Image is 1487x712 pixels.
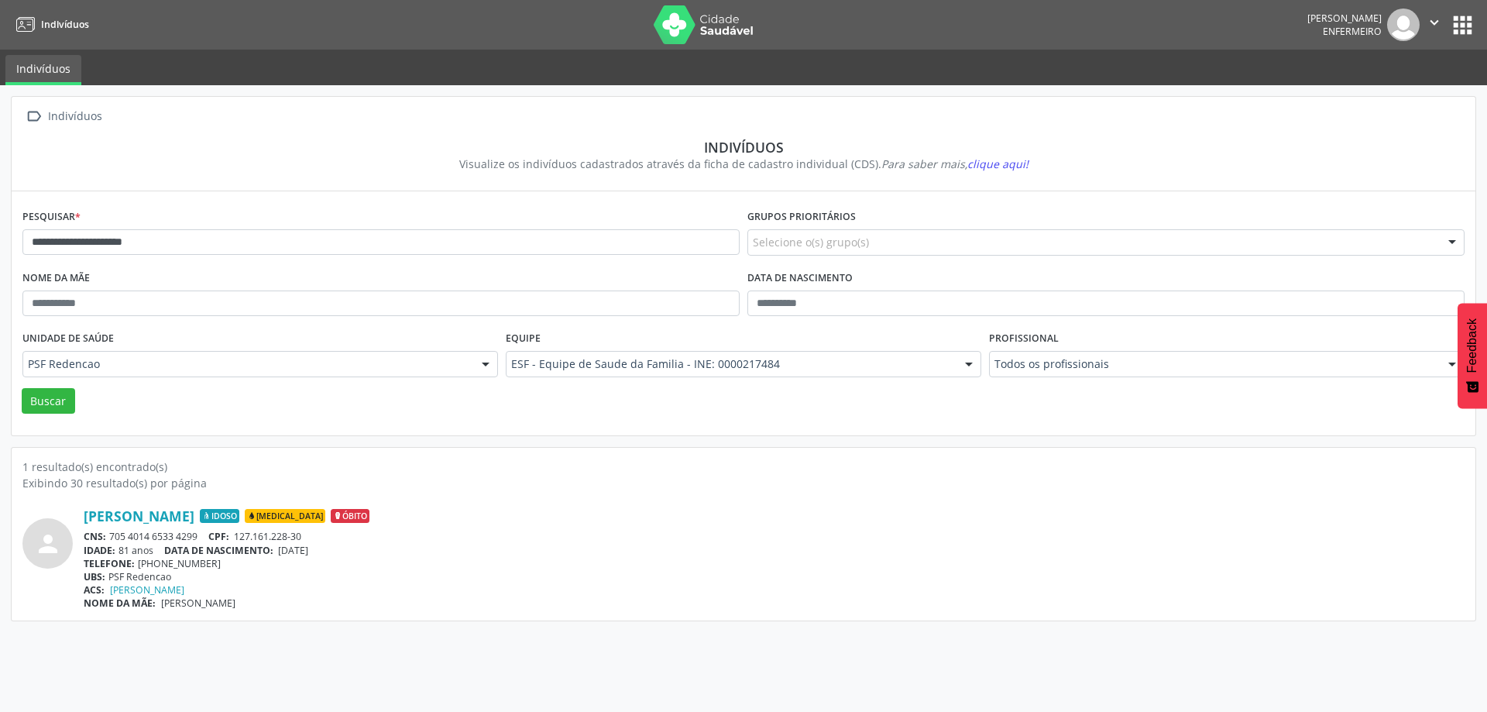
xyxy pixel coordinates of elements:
[1387,9,1420,41] img: img
[1449,12,1476,39] button: apps
[22,105,105,128] a:  Indivíduos
[84,530,1465,543] div: 705 4014 6533 4299
[11,12,89,37] a: Indivíduos
[753,234,869,250] span: Selecione o(s) grupo(s)
[84,557,135,570] span: TELEFONE:
[747,205,856,229] label: Grupos prioritários
[1420,9,1449,41] button: 
[84,597,156,610] span: NOME DA MÃE:
[84,530,106,543] span: CNS:
[278,544,308,557] span: [DATE]
[881,157,1029,171] i: Para saber mais,
[84,557,1465,570] div: [PHONE_NUMBER]
[22,388,75,414] button: Buscar
[967,157,1029,171] span: clique aqui!
[110,583,184,597] a: [PERSON_NAME]
[45,105,105,128] div: Indivíduos
[22,327,114,351] label: Unidade de saúde
[1458,303,1487,408] button: Feedback - Mostrar pesquisa
[5,55,81,85] a: Indivíduos
[84,570,105,583] span: UBS:
[208,530,229,543] span: CPF:
[331,509,369,523] span: Óbito
[41,18,89,31] span: Indivíduos
[161,597,235,610] span: [PERSON_NAME]
[1465,318,1479,373] span: Feedback
[28,356,466,372] span: PSF Redencao
[22,459,1465,475] div: 1 resultado(s) encontrado(s)
[22,105,45,128] i: 
[22,267,90,291] label: Nome da mãe
[747,267,853,291] label: Data de nascimento
[22,205,81,229] label: Pesquisar
[511,356,950,372] span: ESF - Equipe de Saude da Familia - INE: 0000217484
[22,475,1465,491] div: Exibindo 30 resultado(s) por página
[84,583,105,597] span: ACS:
[1307,12,1382,25] div: [PERSON_NAME]
[84,507,194,525] a: [PERSON_NAME]
[994,356,1433,372] span: Todos os profissionais
[245,509,325,523] span: [MEDICAL_DATA]
[506,327,541,351] label: Equipe
[33,139,1454,156] div: Indivíduos
[84,570,1465,583] div: PSF Redencao
[1323,25,1382,38] span: Enfermeiro
[164,544,273,557] span: DATA DE NASCIMENTO:
[200,509,239,523] span: Idoso
[84,544,115,557] span: IDADE:
[234,530,301,543] span: 127.161.228-30
[34,530,62,558] i: person
[33,156,1454,172] div: Visualize os indivíduos cadastrados através da ficha de cadastro individual (CDS).
[989,327,1059,351] label: Profissional
[1426,14,1443,31] i: 
[84,544,1465,557] div: 81 anos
